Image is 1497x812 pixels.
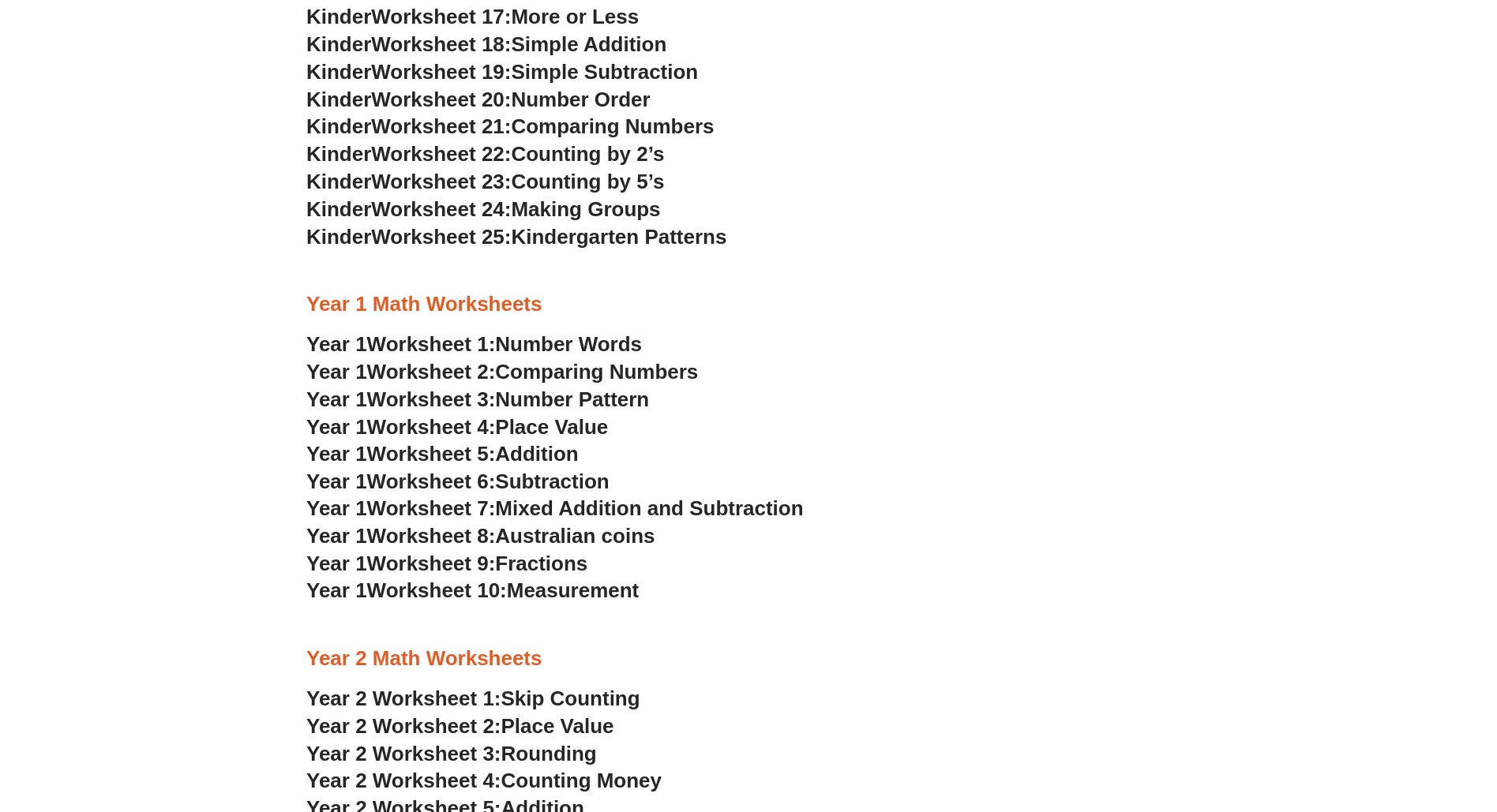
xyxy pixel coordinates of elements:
span: Australian coins [495,524,655,548]
span: Year 2 Worksheet 1: [306,687,501,710]
span: Number Order [511,88,650,111]
a: Year 1Worksheet 6:Subtraction [306,470,610,493]
span: Kinder [306,60,371,84]
span: Worksheet 6: [367,470,496,493]
a: Year 1Worksheet 3:Number Pattern [306,387,649,411]
span: Worksheet 2: [367,360,496,384]
a: Year 1Worksheet 5:Addition [306,442,579,466]
a: Year 1Worksheet 8:Australian coins [306,524,655,548]
span: Mixed Addition and Subtraction [495,496,803,520]
span: Kinder [306,170,371,193]
span: Comparing Numbers [511,114,714,138]
span: Worksheet 22: [371,142,511,166]
span: Worksheet 25: [371,225,511,249]
span: Simple Subtraction [511,60,698,84]
span: Worksheet 8: [367,524,496,548]
span: Kinder [306,225,371,249]
span: Worksheet 21: [371,114,511,138]
span: Worksheet 10: [367,578,507,602]
a: Year 2 Worksheet 4:Counting Money [306,769,662,792]
span: Worksheet 7: [367,496,496,520]
span: Kinder [306,5,371,28]
span: Counting Money [501,769,662,792]
span: Kinder [306,197,371,221]
span: Skip Counting [501,687,640,710]
span: Kinder [306,32,371,56]
span: Measurement [507,578,640,602]
span: Worksheet 17: [371,5,511,28]
a: Year 1Worksheet 10:Measurement [306,578,639,602]
span: Subtraction [495,470,609,493]
span: Worksheet 23: [371,170,511,193]
span: Place Value [495,415,608,439]
span: Kinder [306,114,371,138]
span: Worksheet 20: [371,88,511,111]
span: Worksheet 9: [367,552,496,575]
a: Year 2 Worksheet 3:Rounding [306,742,597,765]
a: Year 1Worksheet 2:Comparing Numbers [306,360,698,384]
iframe: Chat Widget [1418,736,1497,812]
a: Year 2 Worksheet 1:Skip Counting [306,687,640,710]
span: Worksheet 19: [371,60,511,84]
span: More or Less [511,5,639,28]
span: Year 2 Worksheet 4: [306,769,501,792]
span: Fractions [495,552,587,575]
span: Number Pattern [495,387,649,411]
a: Year 1Worksheet 1:Number Words [306,332,642,356]
span: Year 2 Worksheet 3: [306,742,501,765]
span: Rounding [501,742,597,765]
span: Counting by 5’s [511,170,664,193]
span: Place Value [501,714,614,738]
span: Kinder [306,88,371,111]
a: Year 1Worksheet 7:Mixed Addition and Subtraction [306,496,804,520]
a: Year 2 Worksheet 2:Place Value [306,714,614,738]
span: Worksheet 5: [367,442,496,466]
span: Simple Addition [511,32,666,56]
span: Counting by 2’s [511,142,664,166]
span: Addition [495,442,578,466]
span: Worksheet 1: [367,332,496,356]
span: Worksheet 24: [371,197,511,221]
h3: Year 1 Math Worksheets [306,291,1191,318]
span: Making Groups [511,197,660,221]
a: Year 1Worksheet 4:Place Value [306,415,608,439]
span: Kinder [306,142,371,166]
span: Worksheet 3: [367,387,496,411]
span: Worksheet 18: [371,32,511,56]
span: Year 2 Worksheet 2: [306,714,501,738]
span: Number Words [495,332,642,356]
span: Kindergarten Patterns [511,225,726,249]
a: Year 1Worksheet 9:Fractions [306,552,587,575]
span: Comparing Numbers [495,360,698,384]
h3: Year 2 Math Worksheets [306,645,1191,672]
span: Worksheet 4: [367,415,496,439]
